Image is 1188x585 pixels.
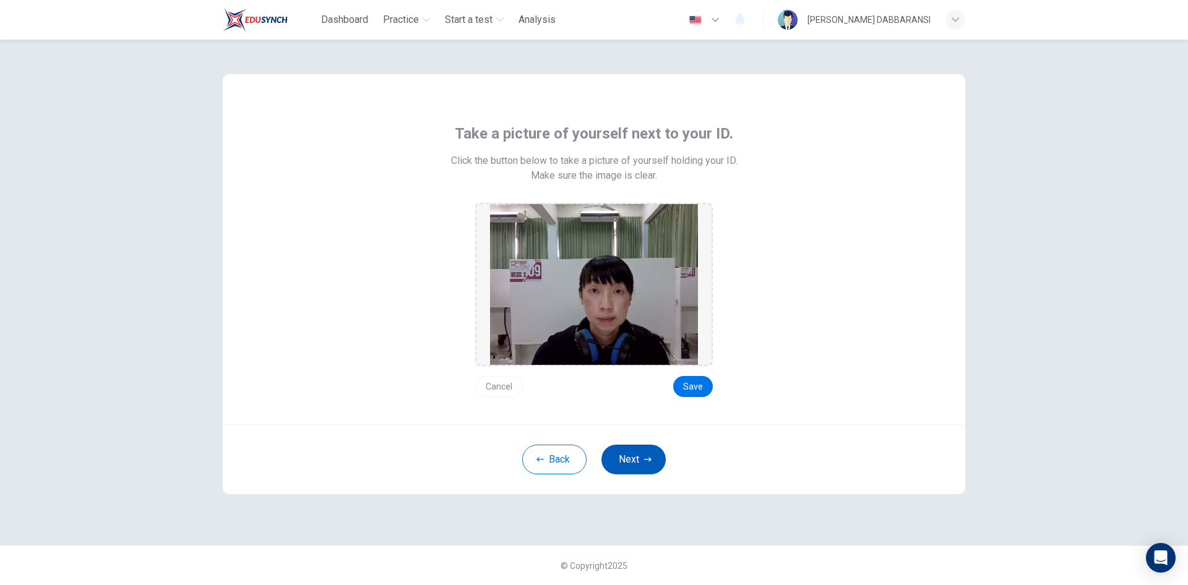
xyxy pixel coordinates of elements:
[223,7,316,32] a: Train Test logo
[531,168,657,183] span: Make sure the image is clear.
[522,445,587,474] button: Back
[807,12,931,27] div: [PERSON_NAME] DABBARANSI
[514,9,561,31] button: Analysis
[440,9,509,31] button: Start a test
[475,376,523,397] button: Cancel
[383,12,419,27] span: Practice
[519,12,556,27] span: Analysis
[223,7,288,32] img: Train Test logo
[673,376,713,397] button: Save
[455,124,733,143] span: Take a picture of yourself next to your ID.
[451,153,738,168] span: Click the button below to take a picture of yourself holding your ID.
[321,12,368,27] span: Dashboard
[601,445,666,474] button: Next
[316,9,373,31] button: Dashboard
[445,12,493,27] span: Start a test
[778,10,798,30] img: Profile picture
[687,15,703,25] img: en
[378,9,435,31] button: Practice
[561,561,627,571] span: © Copyright 2025
[490,204,698,365] img: preview screemshot
[1146,543,1176,573] div: Open Intercom Messenger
